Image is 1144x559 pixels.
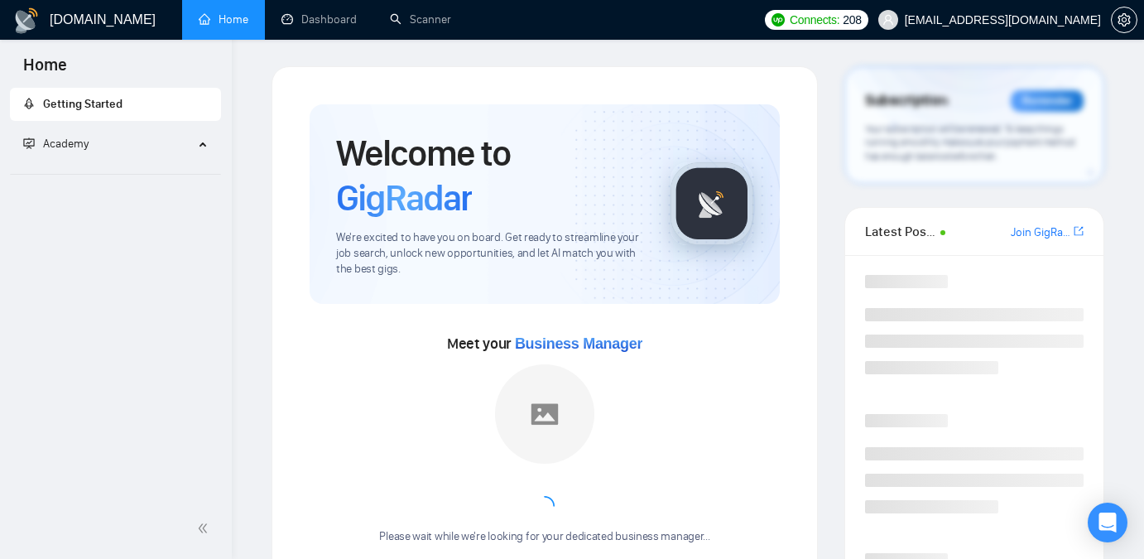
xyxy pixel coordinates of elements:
a: searchScanner [390,12,451,27]
div: Reminder [1011,90,1084,112]
div: Open Intercom Messenger [1088,503,1127,542]
span: Academy [23,137,89,151]
span: loading [535,496,555,516]
li: Academy Homepage [10,167,221,178]
a: Join GigRadar Slack Community [1011,224,1070,242]
a: dashboardDashboard [281,12,357,27]
span: Meet your [447,335,642,353]
h1: Welcome to [336,131,644,220]
button: setting [1111,7,1137,33]
span: Business Manager [515,335,642,352]
li: Getting Started [10,88,221,121]
img: upwork-logo.png [771,13,785,27]
span: fund-projection-screen [23,137,35,149]
span: Home [10,53,80,88]
span: We're excited to have you on board. Get ready to streamline your job search, unlock new opportuni... [336,230,644,277]
img: logo [13,7,40,34]
span: setting [1112,13,1137,27]
div: Please wait while we're looking for your dedicated business manager... [369,529,719,545]
span: double-left [197,520,214,537]
span: rocket [23,98,35,109]
span: Latest Posts from the GigRadar Community [865,221,935,242]
span: user [882,14,894,26]
span: Your subscription will be renewed. To keep things running smoothly, make sure your payment method... [865,123,1075,162]
span: export [1074,224,1084,238]
a: homeHome [199,12,248,27]
span: 208 [843,11,861,29]
a: export [1074,224,1084,239]
a: setting [1111,13,1137,27]
img: gigradar-logo.png [671,162,753,245]
span: GigRadar [336,176,472,220]
span: Academy [43,137,89,151]
span: Subscription [865,87,947,115]
span: Getting Started [43,97,123,111]
span: Connects: [790,11,839,29]
img: placeholder.png [495,364,594,464]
